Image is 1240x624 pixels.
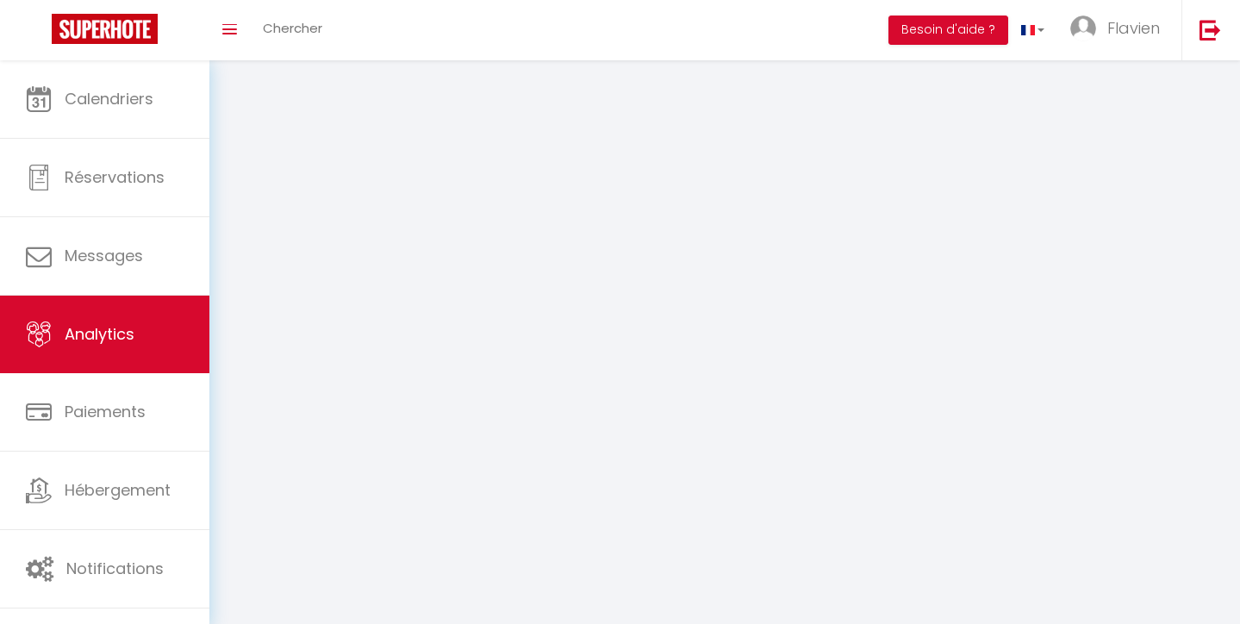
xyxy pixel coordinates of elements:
[1107,17,1160,39] span: Flavien
[65,245,143,266] span: Messages
[66,558,164,579] span: Notifications
[65,166,165,188] span: Réservations
[14,7,65,59] button: Ouvrir le widget de chat LiveChat
[65,323,134,345] span: Analytics
[65,479,171,501] span: Hébergement
[888,16,1008,45] button: Besoin d'aide ?
[263,19,322,37] span: Chercher
[1070,16,1096,41] img: ...
[1167,546,1227,611] iframe: Chat
[65,88,153,109] span: Calendriers
[1199,19,1221,41] img: logout
[52,14,158,44] img: Super Booking
[65,401,146,422] span: Paiements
